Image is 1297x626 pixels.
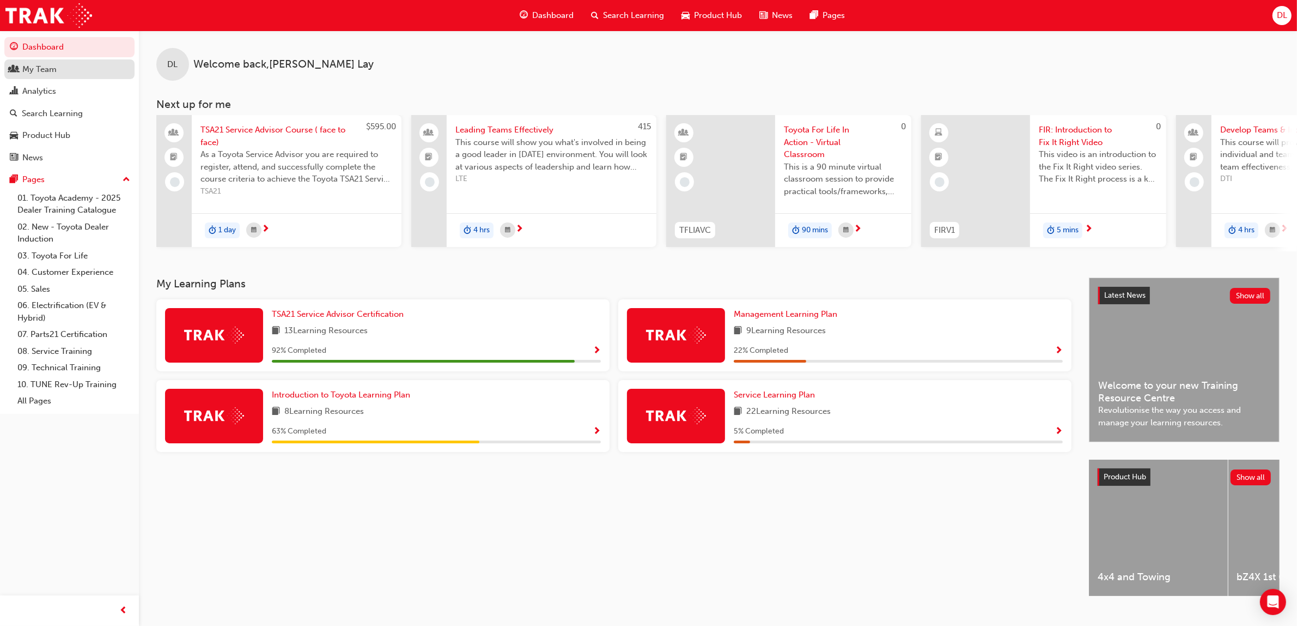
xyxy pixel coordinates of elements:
[1190,177,1199,187] span: learningRecordVerb_NONE-icon
[921,115,1166,247] a: 0FIRV1FIR: Introduction to Fix It Right VideoThis video is an introduction to the Fix It Right vi...
[1277,9,1287,22] span: DL
[272,425,326,438] span: 63 % Completed
[734,309,837,319] span: Management Learning Plan
[4,125,135,146] a: Product Hub
[425,126,433,140] span: people-icon
[1039,148,1158,185] span: This video is an introduction to the Fix It Right video series. The Fix It Right process is a key...
[1098,571,1219,583] span: 4x4 and Towing
[520,9,528,22] span: guage-icon
[1231,469,1271,485] button: Show all
[1089,460,1228,596] a: 4x4 and Towing
[638,122,651,131] span: 415
[218,224,236,237] span: 1 day
[734,389,819,401] a: Service Learning Plan
[802,224,828,237] span: 90 mins
[591,9,599,22] span: search-icon
[272,390,410,400] span: Introduction to Toyota Learning Plan
[13,297,135,326] a: 06. Electrification (EV & Hybrid)
[272,389,415,401] a: Introduction to Toyota Learning Plan
[603,9,664,22] span: Search Learning
[4,170,135,190] button: Pages
[935,177,945,187] span: learningRecordVerb_NONE-icon
[22,173,45,186] div: Pages
[10,65,18,75] span: people-icon
[120,604,128,618] span: prev-icon
[272,405,280,419] span: book-icon
[10,175,18,185] span: pages-icon
[1104,291,1146,300] span: Latest News
[1055,346,1063,356] span: Show Progress
[673,4,751,27] a: car-iconProduct Hub
[1156,122,1161,131] span: 0
[593,427,601,437] span: Show Progress
[1039,124,1158,148] span: FIR: Introduction to Fix It Right Video
[784,161,903,198] span: This is a 90 minute virtual classroom session to provide practical tools/frameworks, behaviours a...
[1238,224,1255,237] span: 4 hrs
[10,43,18,52] span: guage-icon
[4,104,135,124] a: Search Learning
[680,177,690,187] span: learningRecordVerb_NONE-icon
[13,376,135,393] a: 10. TUNE Rev-Up Training
[681,9,690,22] span: car-icon
[13,264,135,281] a: 04. Customer Experience
[680,151,688,165] span: booktick-icon
[1272,6,1292,25] button: DL
[22,63,57,76] div: My Team
[284,324,368,338] span: 13 Learning Resources
[734,345,788,357] span: 22 % Completed
[1055,425,1063,438] button: Show Progress
[772,9,793,22] span: News
[4,81,135,101] a: Analytics
[170,177,180,187] span: learningRecordVerb_NONE-icon
[4,37,135,57] a: Dashboard
[200,185,393,198] span: TSA21
[1190,151,1198,165] span: booktick-icon
[272,324,280,338] span: book-icon
[193,58,374,71] span: Welcome back , [PERSON_NAME] Lay
[22,129,70,142] div: Product Hub
[4,148,135,168] a: News
[784,124,903,161] span: Toyota For Life In Action - Virtual Classroom
[935,151,943,165] span: booktick-icon
[366,122,396,131] span: $595.00
[593,346,601,356] span: Show Progress
[646,327,706,344] img: Trak
[593,425,601,438] button: Show Progress
[184,407,244,424] img: Trak
[1280,225,1288,234] span: next-icon
[746,324,826,338] span: 9 Learning Resources
[1098,468,1271,486] a: Product HubShow all
[455,124,648,136] span: Leading Teams Effectively
[505,224,510,237] span: calendar-icon
[139,98,1297,111] h3: Next up for me
[168,58,178,71] span: DL
[261,225,270,234] span: next-icon
[823,9,845,22] span: Pages
[582,4,673,27] a: search-iconSearch Learning
[425,151,433,165] span: booktick-icon
[13,281,135,298] a: 05. Sales
[801,4,854,27] a: pages-iconPages
[10,131,18,141] span: car-icon
[411,115,656,247] a: 415Leading Teams EffectivelyThis course will show you what's involved in being a good leader in [...
[13,343,135,360] a: 08. Service Training
[854,225,862,234] span: next-icon
[10,87,18,97] span: chart-icon
[1260,589,1286,615] div: Open Intercom Messenger
[734,405,742,419] span: book-icon
[425,177,435,187] span: learningRecordVerb_NONE-icon
[156,278,1071,290] h3: My Learning Plans
[734,425,784,438] span: 5 % Completed
[5,3,92,28] img: Trak
[464,224,471,238] span: duration-icon
[901,122,906,131] span: 0
[646,407,706,424] img: Trak
[4,59,135,80] a: My Team
[1098,380,1270,404] span: Welcome to your new Training Resource Centre
[1104,472,1146,481] span: Product Hub
[1055,344,1063,358] button: Show Progress
[184,327,244,344] img: Trak
[593,344,601,358] button: Show Progress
